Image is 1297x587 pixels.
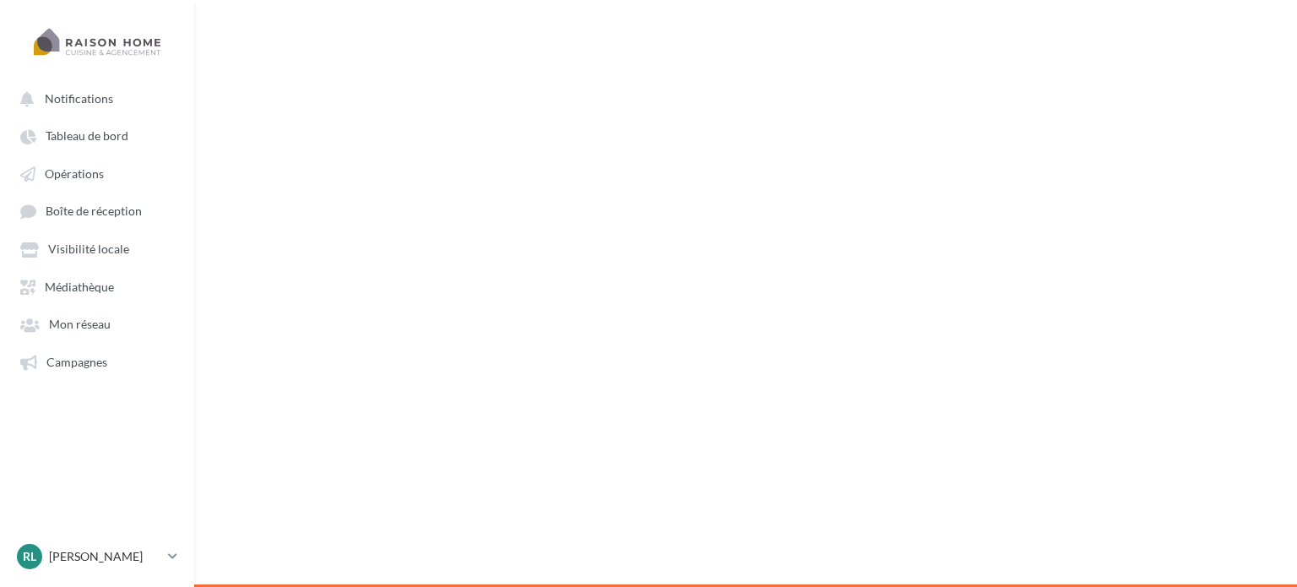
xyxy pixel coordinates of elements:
p: [PERSON_NAME] [49,548,161,565]
span: Notifications [45,91,113,106]
span: RL [23,548,36,565]
a: Visibilité locale [10,233,184,264]
span: Opérations [45,166,104,181]
a: RL [PERSON_NAME] [14,541,181,573]
a: Tableau de bord [10,120,184,150]
button: Notifications [10,83,177,113]
a: Campagnes [10,346,184,377]
span: Médiathèque [45,280,114,294]
span: Tableau de bord [46,129,128,144]
a: Médiathèque [10,271,184,302]
span: Campagnes [46,355,107,369]
span: Visibilité locale [48,242,129,257]
a: Mon réseau [10,308,184,339]
span: Boîte de réception [46,204,142,219]
a: Opérations [10,158,184,188]
a: Boîte de réception [10,195,184,226]
span: Mon réseau [49,318,111,332]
